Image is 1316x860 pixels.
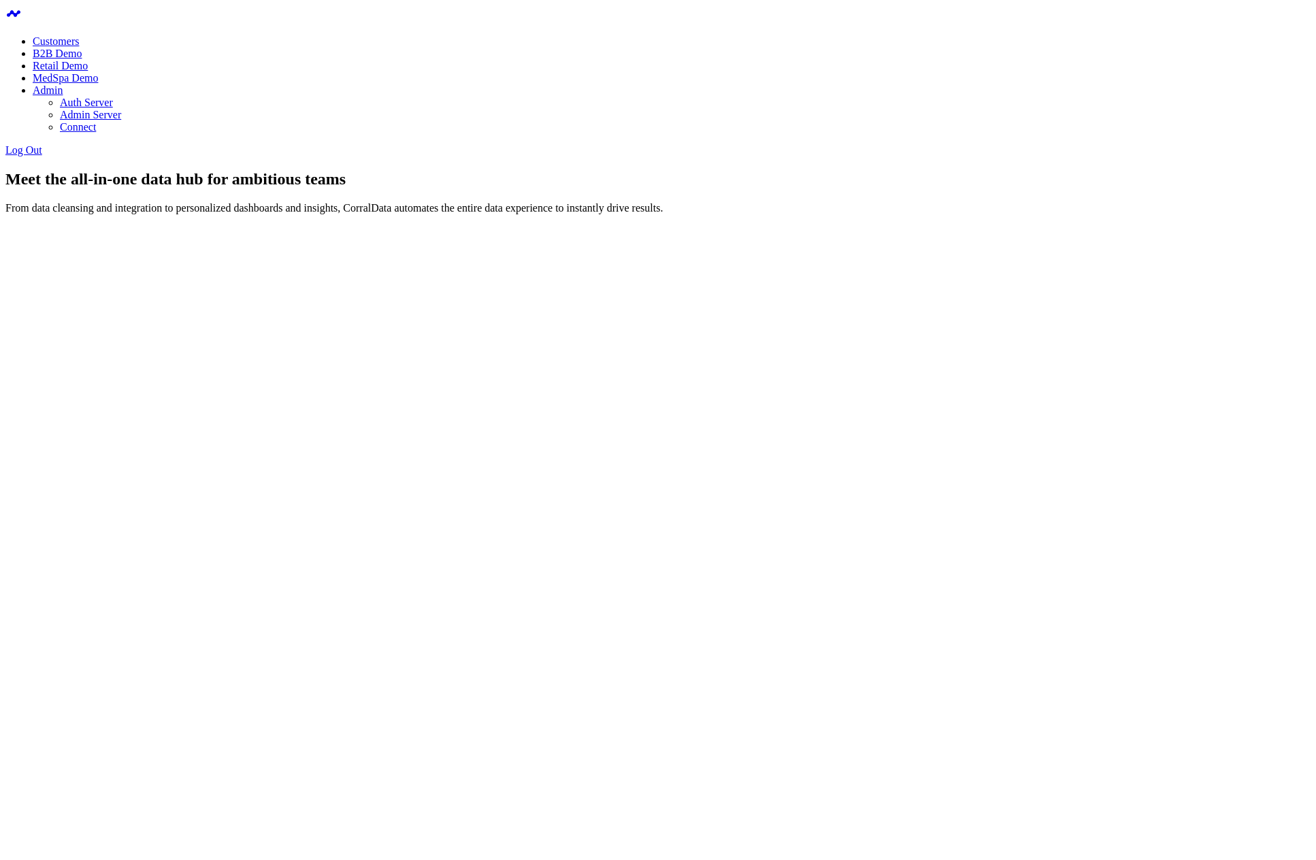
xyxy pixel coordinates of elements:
a: MedSpa Demo [33,72,98,84]
a: Log Out [5,144,42,156]
a: Admin [33,84,63,96]
a: Connect [60,121,96,133]
a: B2B Demo [33,48,82,59]
p: From data cleansing and integration to personalized dashboards and insights, CorralData automates... [5,202,1311,214]
a: Customers [33,35,79,47]
h1: Meet the all-in-one data hub for ambitious teams [5,170,1311,188]
a: Auth Server [60,97,113,108]
a: Retail Demo [33,60,88,71]
a: Admin Server [60,109,121,120]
